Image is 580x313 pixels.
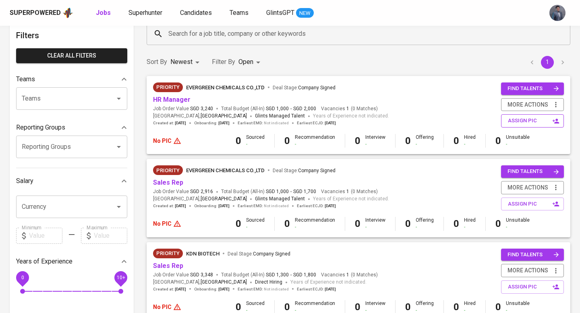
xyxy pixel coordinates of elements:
[284,301,290,313] b: 0
[96,8,112,18] a: Jobs
[501,264,564,277] button: more actions
[21,274,24,280] span: 0
[495,301,501,313] b: 0
[297,120,336,126] span: Earliest ECJD :
[454,301,459,313] b: 0
[218,120,230,126] span: [DATE]
[218,286,230,292] span: [DATE]
[464,141,476,148] div: -
[153,278,247,286] span: [GEOGRAPHIC_DATA] ,
[236,135,241,146] b: 0
[153,96,191,103] a: HR Manager
[464,134,476,148] div: Hired
[10,7,73,19] a: Superpoweredapp logo
[153,286,186,292] span: Created at :
[218,203,230,209] span: [DATE]
[253,251,290,257] span: Company Signed
[238,55,263,70] div: Open
[236,218,241,229] b: 0
[321,105,378,112] span: Vacancies ( 0 Matches )
[501,198,564,211] button: assign pic
[153,165,183,175] div: New Job received from Demand Team
[405,218,411,229] b: 0
[507,167,559,176] span: find talents
[153,120,186,126] span: Created at :
[113,93,124,104] button: Open
[212,57,235,67] p: Filter By
[284,135,290,146] b: 0
[16,253,127,270] div: Years of Experience
[153,188,213,195] span: Job Order Value
[506,134,530,148] div: Unsuitable
[524,56,570,69] nav: pagination navigation
[194,286,230,292] span: Onboarding :
[246,217,265,231] div: Sourced
[190,272,213,278] span: SGD 3,348
[345,272,349,278] span: 1
[365,217,385,231] div: Interview
[230,9,249,16] span: Teams
[345,105,349,112] span: 1
[297,203,336,209] span: Earliest ECJD :
[238,58,253,66] span: Open
[113,201,124,212] button: Open
[501,82,564,95] button: find talents
[255,113,305,119] span: Glints Managed Talent
[153,249,183,258] div: New Job received from Demand Team
[501,181,564,194] button: more actions
[290,188,292,195] span: -
[153,272,213,278] span: Job Order Value
[153,105,213,112] span: Job Order Value
[507,100,548,110] span: more actions
[454,218,459,229] b: 0
[264,120,289,126] span: Not indicated
[295,134,335,148] div: Recommendation
[116,274,125,280] span: 10+
[365,134,385,148] div: Interview
[266,188,289,195] span: SGD 1,000
[506,224,530,231] div: -
[153,179,183,186] a: Sales Rep
[266,8,314,18] a: GlintsGPT NEW
[416,141,434,148] div: -
[501,165,564,178] button: find talents
[201,112,247,120] span: [GEOGRAPHIC_DATA]
[325,286,336,292] span: [DATE]
[325,120,336,126] span: [DATE]
[416,217,434,231] div: Offering
[507,84,559,93] span: find talents
[201,195,247,203] span: [GEOGRAPHIC_DATA]
[147,57,167,67] p: Sort By
[221,105,316,112] span: Total Budget (All-In)
[501,249,564,261] button: find talents
[246,141,265,148] div: -
[246,224,265,231] div: -
[221,188,316,195] span: Total Budget (All-In)
[295,141,335,148] div: -
[290,105,292,112] span: -
[186,167,265,173] span: EVERGREEN CHEMICALS CO.,LTD
[549,5,565,21] img: jhon@glints.com
[273,85,336,91] span: Deal Stage :
[264,286,289,292] span: Not indicated
[194,120,230,126] span: Onboarding :
[175,203,186,209] span: [DATE]
[246,134,265,148] div: Sourced
[16,71,127,87] div: Teams
[186,251,220,257] span: KDN Biotech
[313,195,389,203] span: Years of Experience not indicated.
[298,85,336,91] span: Company Signed
[321,272,378,278] span: Vacancies ( 0 Matches )
[16,29,127,42] h6: Filters
[128,9,162,16] span: Superhunter
[293,272,316,278] span: SGD 1,800
[507,266,548,276] span: more actions
[180,9,212,16] span: Candidates
[153,203,186,209] span: Created at :
[365,224,385,231] div: -
[128,8,164,18] a: Superhunter
[266,9,294,16] span: GlintsGPT
[96,9,111,16] b: Jobs
[290,272,292,278] span: -
[175,120,186,126] span: [DATE]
